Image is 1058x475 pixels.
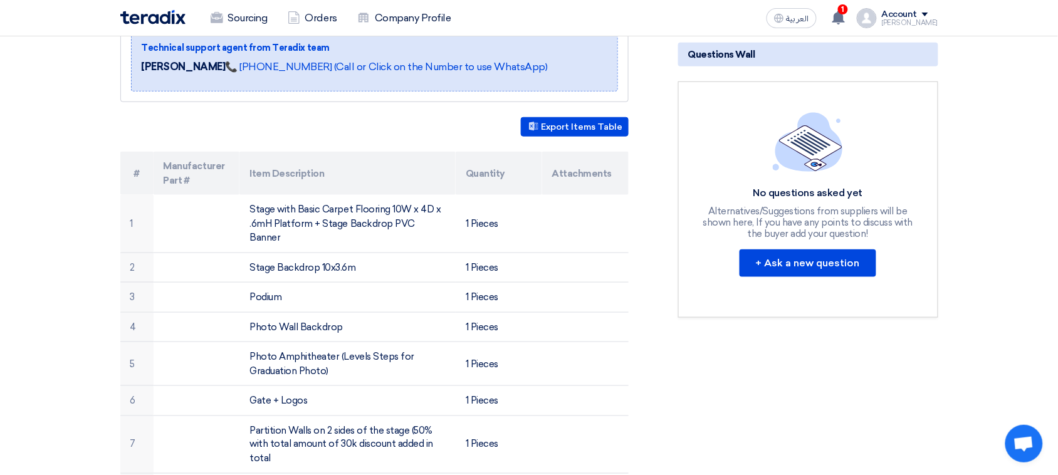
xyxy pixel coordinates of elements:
[239,152,456,195] th: Item Description
[120,195,154,253] td: 1
[278,4,347,32] a: Orders
[701,187,914,200] div: No questions asked yet
[239,195,456,253] td: Stage with Basic Carpet Flooring 10W x 4D x .6mH Platform + Stage Backdrop PVC Banner
[701,206,914,239] div: Alternatives/Suggestions from suppliers will be shown here, If you have any points to discuss wit...
[120,253,154,283] td: 2
[239,415,456,474] td: Partition Walls on 2 sides of the stage (50% with total amount of 30k discount added in total
[882,9,918,20] div: Account
[120,342,154,386] td: 5
[882,19,938,26] div: [PERSON_NAME]
[542,152,629,195] th: Attachments
[239,253,456,283] td: Stage Backdrop 10x3.6m
[120,283,154,313] td: 3
[347,4,461,32] a: Company Profile
[456,283,542,313] td: 1 Pieces
[838,4,848,14] span: 1
[456,152,542,195] th: Quantity
[154,152,240,195] th: Manufacturer Part #
[120,415,154,474] td: 7
[688,48,755,61] span: Questions Wall
[456,253,542,283] td: 1 Pieces
[120,312,154,342] td: 4
[773,112,843,171] img: empty_state_list.svg
[239,283,456,313] td: Podium
[225,61,547,73] a: 📞 [PHONE_NUMBER] (Call or Click on the Number to use WhatsApp)
[201,4,278,32] a: Sourcing
[239,342,456,386] td: Photo Amphitheater (Levels Steps for Graduation Photo)
[142,61,226,73] strong: [PERSON_NAME]
[787,14,809,23] span: العربية
[456,342,542,386] td: 1 Pieces
[740,249,876,277] button: + Ask a new question
[120,10,186,24] img: Teradix logo
[1005,425,1043,462] a: Open chat
[120,152,154,195] th: #
[142,41,607,55] div: Technical support agent from Teradix team
[767,8,817,28] button: العربية
[239,386,456,416] td: Gate + Logos
[456,386,542,416] td: 1 Pieces
[456,415,542,474] td: 1 Pieces
[120,386,154,416] td: 6
[456,195,542,253] td: 1 Pieces
[239,312,456,342] td: Photo Wall Backdrop
[521,117,629,137] button: Export Items Table
[456,312,542,342] td: 1 Pieces
[857,8,877,28] img: profile_test.png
